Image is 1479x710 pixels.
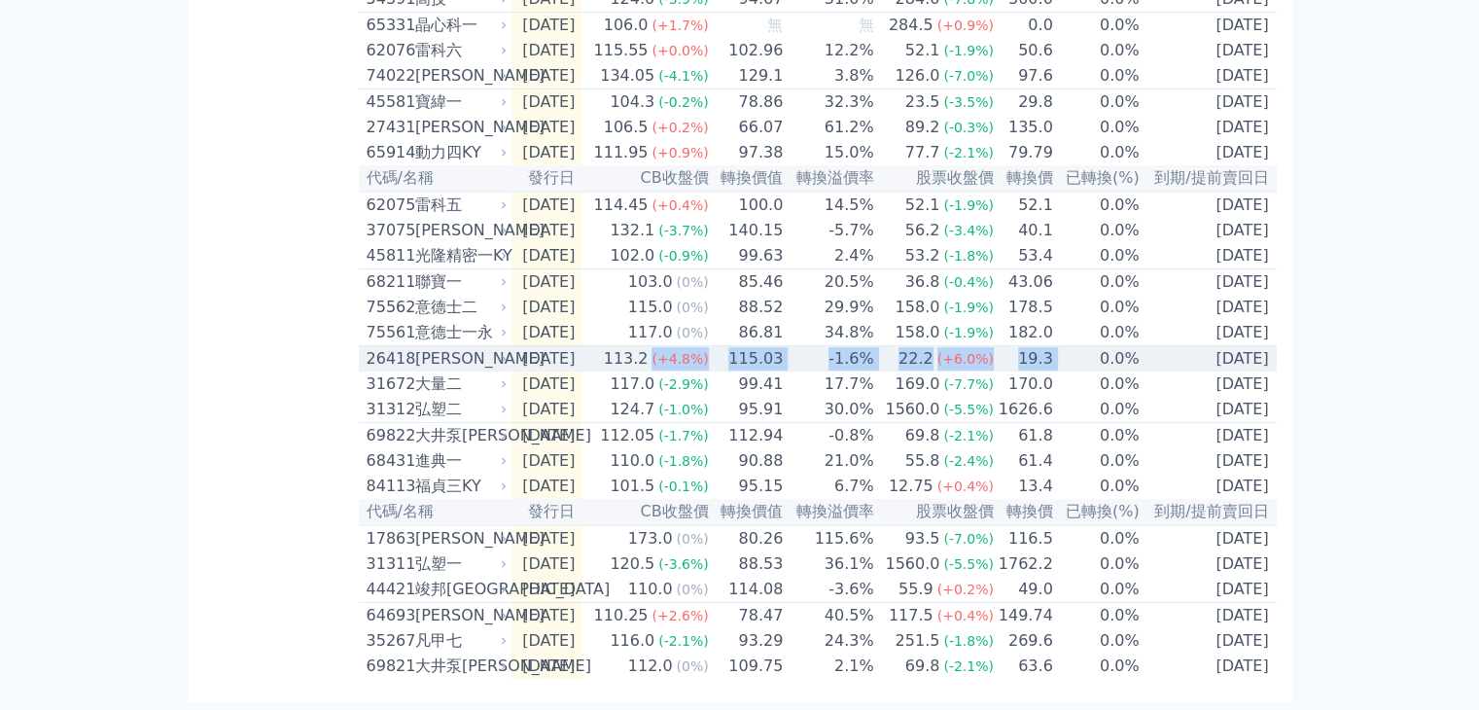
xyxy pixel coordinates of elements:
td: 85.46 [710,269,785,296]
div: 弘塑一 [415,552,504,576]
td: 0.0% [1054,38,1141,63]
td: 115.03 [710,346,785,373]
td: 61.2% [784,115,874,140]
div: 69822 [367,424,410,447]
div: 112.05 [596,424,658,447]
td: 40.1 [995,218,1054,243]
td: 88.52 [710,295,785,320]
div: 聯寶一 [415,270,504,294]
td: 97.38 [710,140,785,165]
div: 132.1 [606,219,658,242]
span: (-3.7%) [658,223,709,238]
td: 15.0% [784,140,874,165]
td: 0.0% [1054,89,1141,116]
td: 1762.2 [995,551,1054,577]
td: 20.5% [784,269,874,296]
div: 27431 [367,116,410,139]
td: 66.07 [710,115,785,140]
td: [DATE] [1141,269,1277,296]
td: 88.53 [710,551,785,577]
div: 45581 [367,90,410,114]
td: [DATE] [511,448,583,474]
td: 0.0% [1054,577,1141,603]
td: [DATE] [511,243,583,269]
td: [DATE] [511,474,583,499]
td: 17.7% [784,372,874,397]
span: (-5.5%) [943,402,994,417]
td: [DATE] [511,320,583,346]
th: 到期/提前賣回日 [1141,165,1277,192]
span: (-3.5%) [943,94,994,110]
td: 0.0% [1054,192,1141,218]
div: 68431 [367,449,410,473]
td: 49.0 [995,577,1054,603]
div: 110.0 [606,449,658,473]
td: [DATE] [1141,525,1277,551]
td: [DATE] [1141,603,1277,629]
div: 103.0 [624,270,677,294]
div: 134.05 [596,64,658,88]
span: (-1.8%) [658,453,709,469]
td: 12.2% [784,38,874,63]
span: (-3.6%) [658,556,709,572]
span: (+2.6%) [651,608,708,623]
span: (+0.4%) [937,608,994,623]
div: 晶心科一 [415,14,504,37]
td: 0.0% [1054,115,1141,140]
div: 1560.0 [881,398,943,421]
td: 0.0% [1054,13,1141,39]
td: 80.26 [710,525,785,551]
td: 0.0% [1054,346,1141,373]
td: [DATE] [511,38,583,63]
div: 104.3 [606,90,658,114]
td: 19.3 [995,346,1054,373]
td: 6.7% [784,474,874,499]
div: 52.1 [901,194,944,217]
td: [DATE] [511,551,583,577]
td: [DATE] [511,577,583,603]
td: 14.5% [784,192,874,218]
td: [DATE] [1141,218,1277,243]
td: [DATE] [511,89,583,116]
div: 31672 [367,373,410,396]
td: 269.6 [995,628,1054,654]
td: 43.06 [995,269,1054,296]
div: 福貞三KY [415,475,504,498]
td: 0.0% [1054,654,1141,679]
th: 轉換價 [995,165,1054,192]
td: [DATE] [1141,577,1277,603]
div: 55.9 [895,578,937,601]
td: 0.0% [1054,140,1141,165]
td: 100.0 [710,192,785,218]
td: 170.0 [995,372,1054,397]
td: 0.0 [995,13,1054,39]
td: [DATE] [511,423,583,449]
td: [DATE] [1141,628,1277,654]
div: 106.5 [600,116,652,139]
div: 124.7 [606,398,658,421]
span: (+0.4%) [651,197,708,213]
span: (-1.8%) [943,633,994,649]
div: 56.2 [901,219,944,242]
td: [DATE] [1141,115,1277,140]
div: 169.0 [892,373,944,396]
div: [PERSON_NAME] [415,116,504,139]
div: 17863 [367,527,410,550]
td: 36.1% [784,551,874,577]
td: 0.0% [1054,628,1141,654]
td: 95.91 [710,397,785,423]
td: -3.6% [784,577,874,603]
td: 182.0 [995,320,1054,346]
td: 78.86 [710,89,785,116]
div: 35267 [367,629,410,653]
span: (0%) [677,274,709,290]
td: [DATE] [511,603,583,629]
th: 已轉換(%) [1054,165,1141,192]
th: 轉換價 [995,499,1054,525]
td: [DATE] [1141,192,1277,218]
td: 0.0% [1054,372,1141,397]
div: 65331 [367,14,410,37]
td: [DATE] [511,397,583,423]
td: 95.15 [710,474,785,499]
th: 發行日 [511,499,583,525]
